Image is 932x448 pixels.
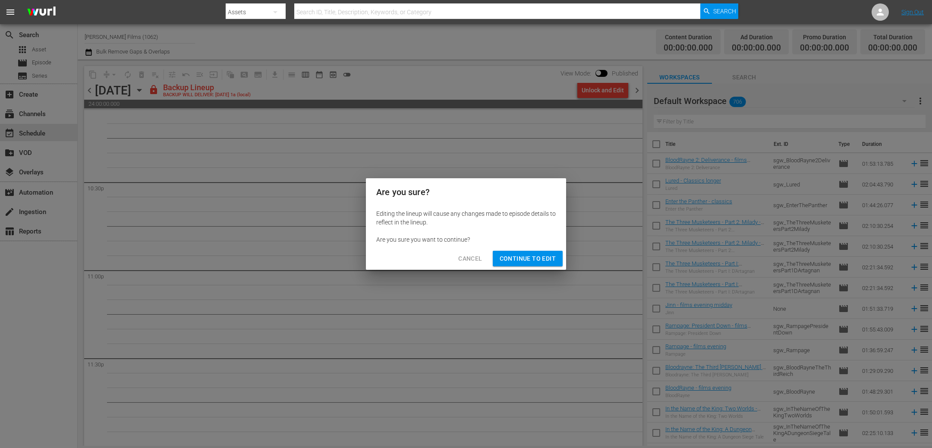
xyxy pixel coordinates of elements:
div: Are you sure you want to continue? [376,235,556,244]
span: Continue to Edit [500,253,556,264]
button: Continue to Edit [493,251,563,267]
span: menu [5,7,16,17]
div: Editing the lineup will cause any changes made to episode details to reflect in the lineup. [376,209,556,227]
h2: Are you sure? [376,185,556,199]
img: ans4CAIJ8jUAAAAAAAAAAAAAAAAAAAAAAAAgQb4GAAAAAAAAAAAAAAAAAAAAAAAAJMjXAAAAAAAAAAAAAAAAAAAAAAAAgAT5G... [21,2,62,22]
button: Cancel [451,251,489,267]
a: Sign Out [901,9,924,16]
span: Search [713,3,736,19]
span: Cancel [458,253,482,264]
